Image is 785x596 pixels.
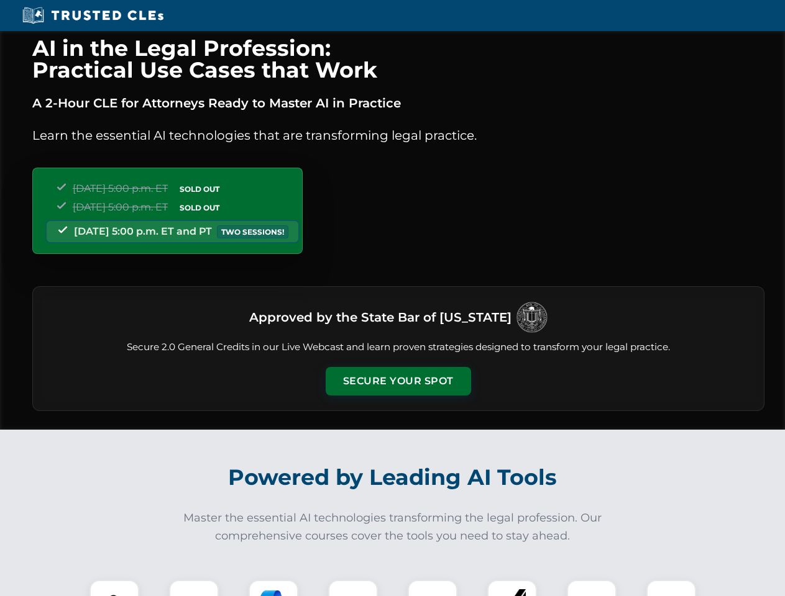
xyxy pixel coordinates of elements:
p: Master the essential AI technologies transforming the legal profession. Our comprehensive courses... [175,509,610,545]
h2: Powered by Leading AI Tools [48,456,737,499]
h3: Approved by the State Bar of [US_STATE] [249,306,512,328]
img: Logo [516,302,548,333]
p: Secure 2.0 General Credits in our Live Webcast and learn proven strategies designed to transform ... [48,340,749,354]
p: A 2-Hour CLE for Attorneys Ready to Master AI in Practice [32,93,764,113]
span: SOLD OUT [175,201,224,214]
h1: AI in the Legal Profession: Practical Use Cases that Work [32,37,764,81]
span: [DATE] 5:00 p.m. ET [73,201,168,213]
span: SOLD OUT [175,183,224,196]
p: Learn the essential AI technologies that are transforming legal practice. [32,125,764,145]
img: Trusted CLEs [19,6,167,25]
button: Secure Your Spot [326,367,471,395]
span: [DATE] 5:00 p.m. ET [73,183,168,194]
